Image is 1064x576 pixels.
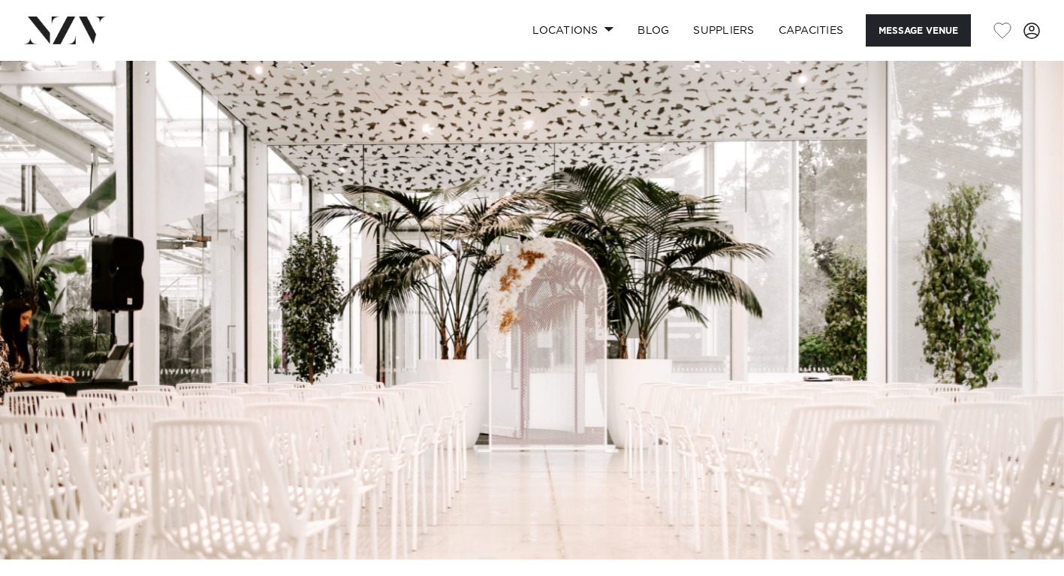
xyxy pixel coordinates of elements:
a: BLOG [625,14,681,47]
a: Locations [520,14,625,47]
a: SUPPLIERS [681,14,766,47]
a: Capacities [767,14,856,47]
button: Message Venue [866,14,971,47]
img: nzv-logo.png [24,17,106,44]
